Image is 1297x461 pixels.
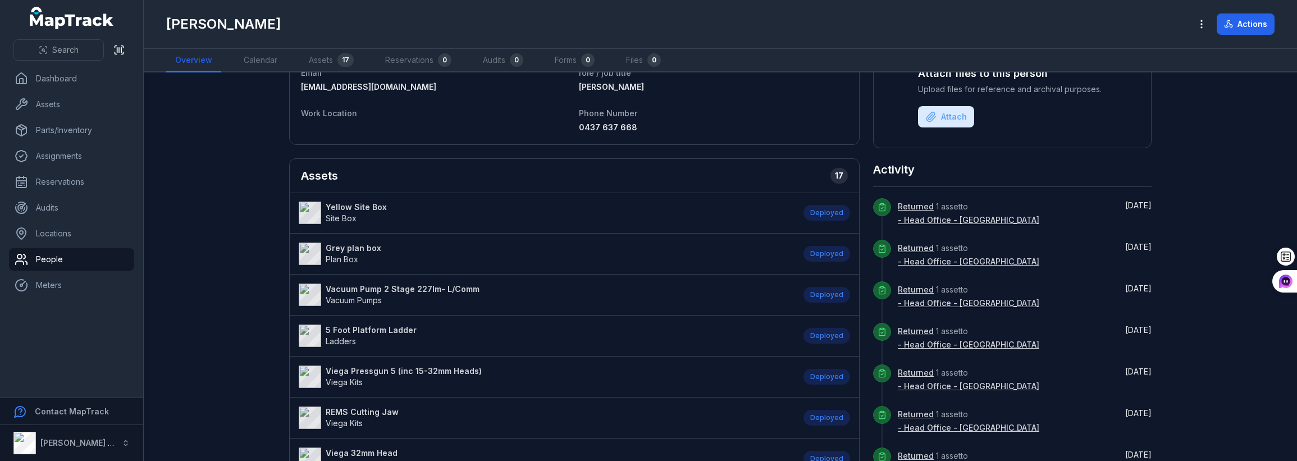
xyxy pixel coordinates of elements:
a: MapTrack [30,7,114,29]
span: [DATE] [1125,408,1152,418]
h2: Assets [301,168,338,184]
span: Upload files for reference and archival purposes. [918,84,1107,95]
span: Email [301,68,322,77]
button: Attach [918,106,974,127]
strong: REMS Cutting Jaw [326,407,399,418]
div: Deployed [803,369,850,385]
div: Deployed [803,246,850,262]
a: - Head Office - [GEOGRAPHIC_DATA] [898,214,1039,226]
a: Returned [898,284,934,295]
span: 1 asset to [898,243,1039,266]
a: REMS Cutting JawViega Kits [299,407,792,429]
a: Overview [166,49,221,72]
strong: Grey plan box [326,243,381,254]
span: [PERSON_NAME] [579,82,644,92]
a: Assets17 [300,49,363,72]
div: 17 [337,53,354,67]
span: [DATE] [1125,367,1152,376]
span: Plan Box [326,254,358,264]
div: 0 [438,53,451,67]
time: 10/16/2025, 9:56:36 AM [1125,242,1152,252]
h2: Activity [873,162,915,177]
strong: Viega 32mm Head [326,448,398,459]
div: 0 [647,53,661,67]
div: 17 [830,168,848,184]
span: 1 asset to [898,368,1039,391]
time: 10/16/2025, 9:53:22 AM [1125,325,1152,335]
a: Yellow Site BoxSite Box [299,202,792,224]
span: [EMAIL_ADDRESS][DOMAIN_NAME] [301,82,436,92]
span: 1 asset to [898,285,1039,308]
a: Returned [898,409,934,420]
a: Audits [9,197,134,219]
span: Vacuum Pumps [326,295,382,305]
time: 10/16/2025, 9:57:06 AM [1125,200,1152,210]
a: Grey plan boxPlan Box [299,243,792,265]
span: 1 asset to [898,409,1039,432]
a: Forms0 [546,49,604,72]
a: Assets [9,93,134,116]
div: Deployed [803,205,850,221]
div: Deployed [803,328,850,344]
a: Returned [898,201,934,212]
a: - Head Office - [GEOGRAPHIC_DATA] [898,422,1039,433]
span: Site Box [326,213,357,223]
button: Search [13,39,104,61]
a: People [9,248,134,271]
span: role / job title [579,68,631,77]
span: 1 asset to [898,202,1039,225]
span: [DATE] [1125,450,1152,459]
div: Deployed [803,410,850,426]
span: Search [52,44,79,56]
a: - Head Office - [GEOGRAPHIC_DATA] [898,298,1039,309]
div: 0 [581,53,595,67]
time: 10/16/2025, 9:55:41 AM [1125,284,1152,293]
a: Dashboard [9,67,134,90]
span: [DATE] [1125,242,1152,252]
a: Viega Pressgun 5 (inc 15-32mm Heads)Viega Kits [299,366,792,388]
a: Reservations0 [376,49,460,72]
a: Reservations [9,171,134,193]
span: Phone Number [579,108,637,118]
span: Work Location [301,108,357,118]
button: Actions [1217,13,1275,35]
a: 5 Foot Platform LadderLadders [299,325,792,347]
a: - Head Office - [GEOGRAPHIC_DATA] [898,256,1039,267]
strong: 5 Foot Platform Ladder [326,325,417,336]
a: Audits0 [474,49,532,72]
strong: Yellow Site Box [326,202,387,213]
span: Viega Kits [326,377,363,387]
div: 0 [510,53,523,67]
span: 1 asset to [898,326,1039,349]
span: Ladders [326,336,356,346]
span: 0437 637 668 [579,122,637,132]
a: Vacuum Pump 2 Stage 227lm- L/CommVacuum Pumps [299,284,792,306]
div: Deployed [803,287,850,303]
strong: [PERSON_NAME] Air [40,438,118,448]
a: Assignments [9,145,134,167]
a: Meters [9,274,134,296]
h3: Attach files to this person [918,66,1107,81]
a: Files0 [617,49,670,72]
a: Returned [898,326,934,337]
h1: [PERSON_NAME] [166,15,281,33]
a: Calendar [235,49,286,72]
time: 10/16/2025, 9:52:54 AM [1125,367,1152,376]
strong: Viega Pressgun 5 (inc 15-32mm Heads) [326,366,482,377]
strong: Contact MapTrack [35,407,109,416]
a: Parts/Inventory [9,119,134,142]
time: 10/16/2025, 9:51:06 AM [1125,450,1152,459]
strong: Vacuum Pump 2 Stage 227lm- L/Comm [326,284,479,295]
a: - Head Office - [GEOGRAPHIC_DATA] [898,381,1039,392]
a: Locations [9,222,134,245]
a: Returned [898,243,934,254]
a: Returned [898,367,934,378]
span: [DATE] [1125,325,1152,335]
span: [DATE] [1125,200,1152,210]
time: 10/16/2025, 9:52:29 AM [1125,408,1152,418]
span: [DATE] [1125,284,1152,293]
span: Viega Kits [326,418,363,428]
a: - Head Office - [GEOGRAPHIC_DATA] [898,339,1039,350]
